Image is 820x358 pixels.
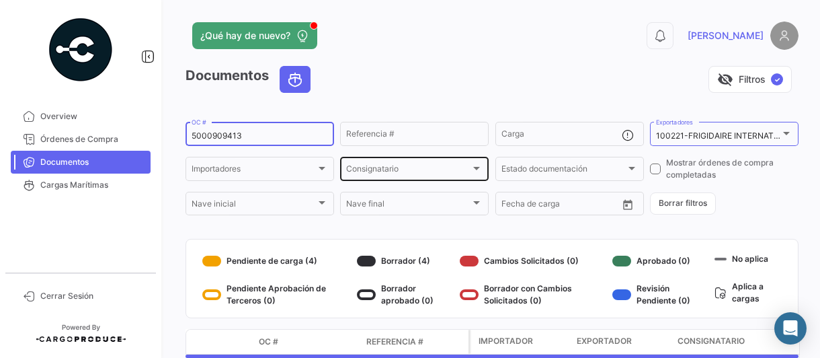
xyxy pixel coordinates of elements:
button: Ocean [280,67,310,92]
div: Pendiente de carga (4) [202,250,352,272]
div: Aplica a cargas [714,278,782,307]
span: ¿Qué hay de nuevo? [200,29,290,42]
div: Cambios Solicitados (0) [460,250,607,272]
span: Órdenes de Compra [40,133,145,145]
span: Importadores [192,166,316,176]
div: Revisión Pendiente (0) [612,283,709,307]
button: Borrar filtros [650,192,716,215]
span: visibility_off [717,71,733,87]
button: visibility_offFiltros✓ [708,66,792,93]
img: placeholder-user.png [770,22,798,50]
a: Órdenes de Compra [11,128,151,151]
h3: Documentos [186,66,315,93]
span: OC # [259,336,278,348]
span: Cerrar Sesión [40,290,145,302]
span: Importador [479,335,533,347]
div: Borrador con Cambios Solicitados (0) [460,283,607,307]
a: Documentos [11,151,151,174]
datatable-header-cell: Consignatario [672,330,807,354]
img: powered-by.png [47,16,114,83]
span: Exportador [577,335,632,347]
datatable-header-cell: Modo de Transporte [213,336,253,347]
div: Borrador (4) [357,250,454,272]
datatable-header-cell: Referencia # [361,330,468,353]
div: Borrador aprobado (0) [357,283,454,307]
button: ¿Qué hay de nuevo? [192,22,317,49]
span: Consignatario [346,166,470,176]
div: Aprobado (0) [612,250,709,272]
a: Overview [11,105,151,128]
datatable-header-cell: OC # [253,330,361,353]
datatable-header-cell: Exportador [571,330,672,354]
span: [PERSON_NAME] [688,29,764,42]
div: Pendiente Aprobación de Terceros (0) [202,283,352,307]
input: Hasta [535,201,591,211]
span: Consignatario [678,335,745,347]
span: Overview [40,110,145,122]
span: ✓ [771,73,783,85]
span: Nave inicial [192,201,316,211]
span: Documentos [40,156,145,168]
button: Open calendar [618,194,638,215]
span: Estado documentación [501,166,626,176]
span: Nave final [346,201,470,211]
a: Cargas Marítimas [11,174,151,196]
datatable-header-cell: Importador [470,330,571,354]
div: No aplica [714,250,782,267]
span: Referencia # [366,336,423,348]
input: Desde [501,201,526,211]
div: Abrir Intercom Messenger [774,312,807,345]
span: Cargas Marítimas [40,179,145,191]
mat-select-trigger: 100221-FRIGIDAIRE INTERNATIONAL [656,131,798,141]
span: Mostrar órdenes de compra completadas [666,157,798,181]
